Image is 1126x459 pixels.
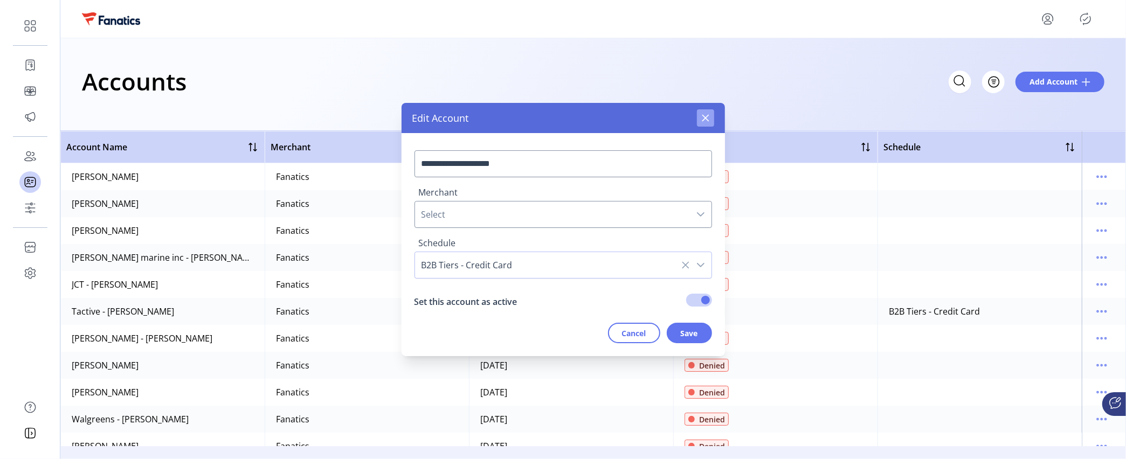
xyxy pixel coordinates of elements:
[690,201,711,227] div: dropdown trigger
[690,252,711,278] div: dropdown trigger
[412,111,469,126] span: Edit Account
[608,323,660,343] button: Cancel
[667,323,712,343] button: Save
[415,252,690,278] span: B2B Tiers - Credit Card
[415,237,712,249] label: Schedule
[415,186,712,199] label: Merchant
[415,201,690,227] span: Select
[415,295,517,308] div: Set this account as active
[622,328,646,339] span: Cancel
[681,328,698,339] span: Save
